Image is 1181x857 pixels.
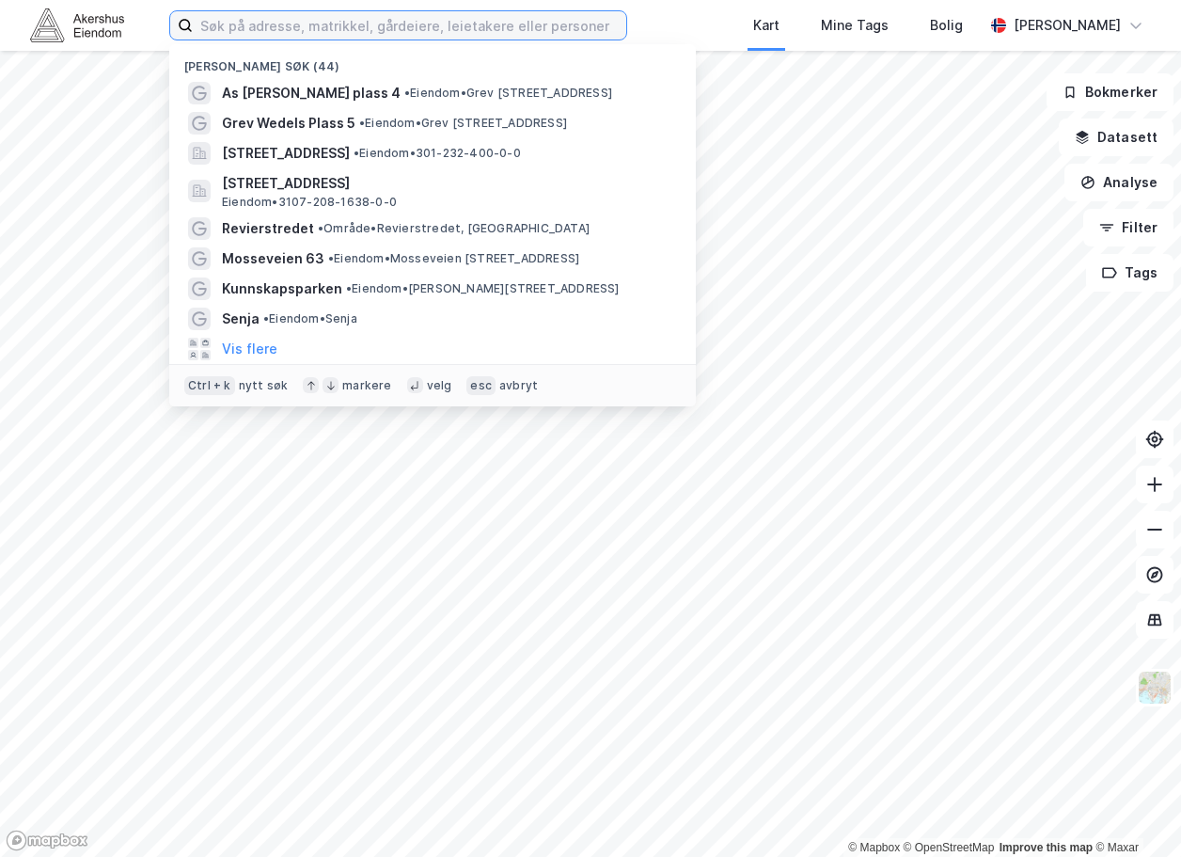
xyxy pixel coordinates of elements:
[359,116,567,131] span: Eiendom • Grev [STREET_ADDRESS]
[346,281,620,296] span: Eiendom • [PERSON_NAME][STREET_ADDRESS]
[1047,73,1173,111] button: Bokmerker
[1087,767,1181,857] div: Kontrollprogram for chat
[222,82,401,104] span: As [PERSON_NAME] plass 4
[427,378,452,393] div: velg
[263,311,357,326] span: Eiendom • Senja
[222,217,314,240] span: Revierstredet
[753,14,779,37] div: Kart
[184,376,235,395] div: Ctrl + k
[222,278,342,300] span: Kunnskapsparken
[466,376,496,395] div: esc
[169,44,696,78] div: [PERSON_NAME] søk (44)
[930,14,963,37] div: Bolig
[222,195,397,210] span: Eiendom • 3107-208-1638-0-0
[821,14,889,37] div: Mine Tags
[848,841,900,854] a: Mapbox
[222,338,277,360] button: Vis flere
[1014,14,1121,37] div: [PERSON_NAME]
[328,251,334,265] span: •
[404,86,612,101] span: Eiendom • Grev [STREET_ADDRESS]
[354,146,521,161] span: Eiendom • 301-232-400-0-0
[1083,209,1173,246] button: Filter
[1000,841,1093,854] a: Improve this map
[346,281,352,295] span: •
[499,378,538,393] div: avbryt
[1064,164,1173,201] button: Analyse
[263,311,269,325] span: •
[222,142,350,165] span: [STREET_ADDRESS]
[239,378,289,393] div: nytt søk
[193,11,626,40] input: Søk på adresse, matrikkel, gårdeiere, leietakere eller personer
[354,146,359,160] span: •
[904,841,995,854] a: OpenStreetMap
[1059,119,1173,156] button: Datasett
[1137,670,1173,706] img: Z
[30,8,124,41] img: akershus-eiendom-logo.9091f326c980b4bce74ccdd9f866810c.svg
[404,86,410,100] span: •
[359,116,365,130] span: •
[318,221,323,235] span: •
[6,830,88,851] a: Mapbox homepage
[222,172,673,195] span: [STREET_ADDRESS]
[222,308,260,330] span: Senja
[328,251,579,266] span: Eiendom • Mosseveien [STREET_ADDRESS]
[222,112,355,135] span: Grev Wedels Plass 5
[1087,767,1181,857] iframe: Chat Widget
[318,221,590,236] span: Område • Revierstredet, [GEOGRAPHIC_DATA]
[222,247,324,270] span: Mosseveien 63
[1086,254,1173,292] button: Tags
[342,378,391,393] div: markere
